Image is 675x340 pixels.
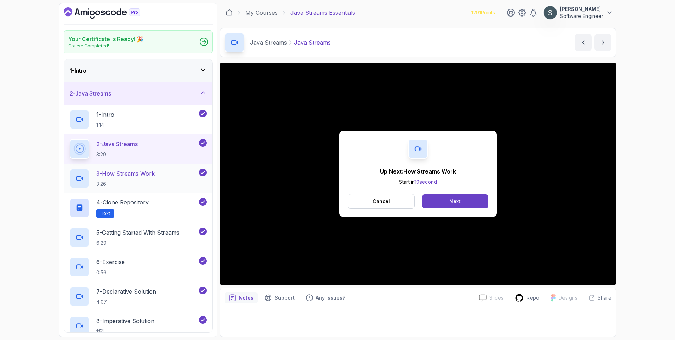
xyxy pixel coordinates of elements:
button: 6-Exercise0:56 [70,257,207,277]
p: Up Next: How Streams Work [380,167,456,176]
button: 7-Declarative Solution4:07 [70,287,207,306]
p: Notes [239,294,253,301]
h3: 1 - Intro [70,66,86,75]
p: 7 - Declarative Solution [96,287,156,296]
p: Java Streams Essentials [290,8,355,17]
button: previous content [575,34,592,51]
p: Slides [489,294,503,301]
button: Support button [261,292,299,303]
a: Dashboard [64,7,156,19]
p: 6 - Exercise [96,258,125,266]
button: next content [594,34,611,51]
p: Share [598,294,611,301]
p: 3:29 [96,151,138,158]
button: Cancel [348,194,415,209]
div: Next [449,198,461,205]
button: Feedback button [302,292,349,303]
button: 2-Java Streams [64,82,212,105]
p: Course Completed! [68,43,144,49]
p: 8 - Imperative Solution [96,317,154,325]
button: user profile image[PERSON_NAME]Software Engineer [543,6,613,20]
button: 5-Getting Started With Streams6:29 [70,228,207,247]
p: 1:14 [96,122,114,129]
p: Start in [380,178,456,185]
a: Your Certificate is Ready! 🎉Course Completed! [64,30,213,53]
p: Designs [559,294,577,301]
img: user profile image [544,6,557,19]
button: Next [422,194,488,208]
button: 1-Intro1:14 [70,110,207,129]
a: My Courses [245,8,278,17]
p: 4:07 [96,299,156,306]
span: 10 second [414,179,437,185]
button: 2-Java Streams3:29 [70,139,207,159]
a: Dashboard [226,9,233,16]
p: [PERSON_NAME] [560,6,603,13]
p: 3 - How Streams Work [96,169,155,178]
p: 6:29 [96,240,179,247]
p: 3:26 [96,181,155,188]
button: notes button [225,292,258,303]
p: 4 - Clone Repository [96,198,149,207]
p: 1 - Intro [96,110,114,119]
p: Repo [527,294,539,301]
p: Any issues? [316,294,345,301]
button: 3-How Streams Work3:26 [70,169,207,188]
span: Text [101,211,110,216]
p: 1:51 [96,328,154,335]
button: Share [583,294,611,301]
button: 8-Imperative Solution1:51 [70,316,207,336]
h2: Your Certificate is Ready! 🎉 [68,35,144,43]
p: 0:56 [96,269,125,276]
p: Cancel [373,198,390,205]
a: Repo [509,294,545,302]
p: Support [275,294,295,301]
p: 5 - Getting Started With Streams [96,228,179,237]
p: Java Streams [294,38,331,47]
p: Software Engineer [560,13,603,20]
p: 1291 Points [471,9,495,16]
p: 2 - Java Streams [96,140,138,148]
p: Java Streams [250,38,287,47]
button: 1-Intro [64,59,212,82]
h3: 2 - Java Streams [70,89,111,98]
iframe: 2 - Java Streams [220,63,616,285]
button: 4-Clone RepositoryText [70,198,207,218]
